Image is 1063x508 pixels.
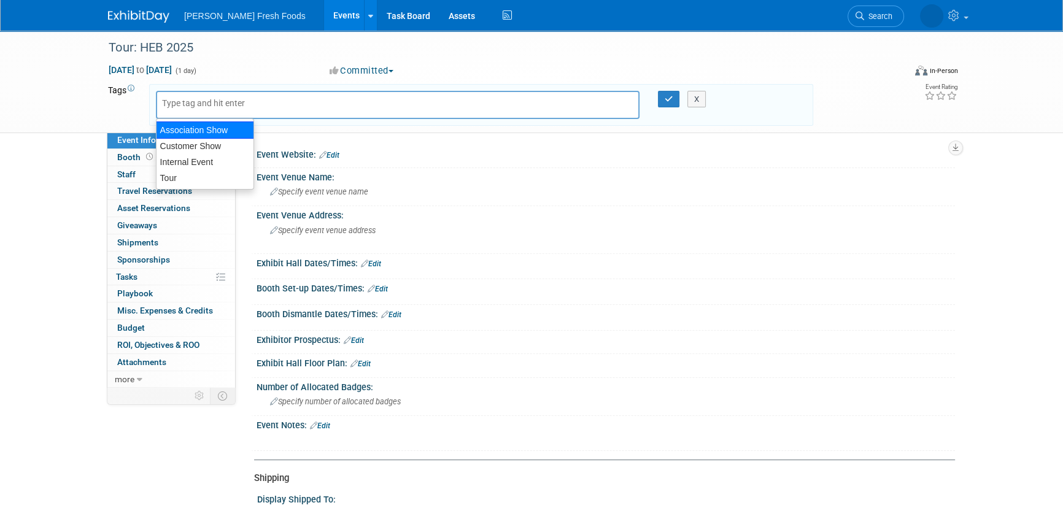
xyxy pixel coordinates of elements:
[107,371,235,388] a: more
[134,65,146,75] span: to
[257,378,955,393] div: Number of Allocated Badges:
[107,337,235,353] a: ROI, Objectives & ROO
[107,166,235,183] a: Staff
[117,323,145,333] span: Budget
[319,151,339,160] a: Edit
[270,187,368,196] span: Specify event venue name
[108,64,172,75] span: [DATE] [DATE]
[117,357,166,367] span: Attachments
[157,154,253,170] div: Internal Event
[270,226,376,235] span: Specify event venue address
[107,269,235,285] a: Tasks
[117,152,155,162] span: Booth
[144,152,155,161] span: Booth not reserved yet
[117,203,190,213] span: Asset Reservations
[254,472,946,485] div: Shipping
[107,354,235,371] a: Attachments
[162,97,260,109] input: Type tag and hit enter
[257,254,955,270] div: Exhibit Hall Dates/Times:
[157,138,253,154] div: Customer Show
[257,416,955,432] div: Event Notes:
[350,360,371,368] a: Edit
[924,84,957,90] div: Event Rating
[117,288,153,298] span: Playbook
[344,336,364,345] a: Edit
[117,186,192,196] span: Travel Reservations
[107,217,235,234] a: Giveaways
[107,132,235,148] a: Event Information
[157,170,253,186] div: Tour
[107,149,235,166] a: Booth
[257,490,949,506] div: Display Shipped To:
[257,354,955,370] div: Exhibit Hall Floor Plan:
[107,183,235,199] a: Travel Reservations
[117,340,199,350] span: ROI, Objectives & ROO
[108,84,138,126] td: Tags
[361,260,381,268] a: Edit
[920,4,943,28] img: Courtney Law
[116,272,137,282] span: Tasks
[915,66,927,75] img: Format-Inperson.png
[325,64,398,77] button: Committed
[117,237,158,247] span: Shipments
[117,255,170,264] span: Sponsorships
[381,310,401,319] a: Edit
[107,302,235,319] a: Misc. Expenses & Credits
[189,388,211,404] td: Personalize Event Tab Strip
[929,66,958,75] div: In-Person
[117,220,157,230] span: Giveaways
[257,145,955,161] div: Event Website:
[115,374,134,384] span: more
[257,305,955,321] div: Booth Dismantle Dates/Times:
[174,67,196,75] span: (1 day)
[864,12,892,21] span: Search
[117,135,186,145] span: Event Information
[257,279,955,295] div: Booth Set-up Dates/Times:
[257,331,955,347] div: Exhibitor Prospectus:
[211,388,236,404] td: Toggle Event Tabs
[687,91,706,108] button: X
[117,169,136,179] span: Staff
[117,306,213,315] span: Misc. Expenses & Credits
[108,10,169,23] img: ExhibitDay
[257,168,955,183] div: Event Venue Name:
[368,285,388,293] a: Edit
[270,397,401,406] span: Specify number of allocated badges
[832,64,958,82] div: Event Format
[107,320,235,336] a: Budget
[257,206,955,221] div: Event Venue Address:
[107,252,235,268] a: Sponsorships
[107,234,235,251] a: Shipments
[848,6,904,27] a: Search
[104,37,886,59] div: Tour: HEB 2025
[310,421,330,430] a: Edit
[156,121,254,139] div: Association Show
[107,285,235,302] a: Playbook
[107,200,235,217] a: Asset Reservations
[184,11,306,21] span: [PERSON_NAME] Fresh Foods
